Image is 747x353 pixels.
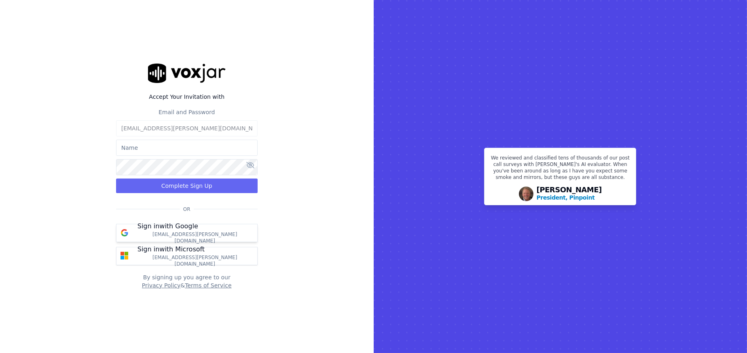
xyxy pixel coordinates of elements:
img: google Sign in button [116,225,133,241]
input: Email [116,120,258,136]
p: We reviewed and classified tens of thousands of our post call surveys with [PERSON_NAME]'s AI eva... [489,155,631,184]
img: microsoft Sign in button [116,248,133,264]
button: Privacy Policy [142,281,180,289]
p: [EMAIL_ADDRESS][PERSON_NAME][DOMAIN_NAME] [138,231,252,244]
div: By signing up you agree to our & [116,273,258,289]
input: Name [116,140,258,156]
button: Sign inwith Microsoft [EMAIL_ADDRESS][PERSON_NAME][DOMAIN_NAME] [116,247,258,265]
div: [PERSON_NAME] [537,186,602,202]
button: Terms of Service [185,281,231,289]
p: Sign in with Microsoft [138,245,205,254]
label: Email and Password [159,109,215,115]
button: Sign inwith Google [EMAIL_ADDRESS][PERSON_NAME][DOMAIN_NAME] [116,224,258,242]
img: logo [148,64,226,83]
p: President, Pinpoint [537,194,595,202]
label: Accept Your Invitation with [116,93,258,101]
button: Complete Sign Up [116,179,258,193]
p: [EMAIL_ADDRESS][PERSON_NAME][DOMAIN_NAME] [138,254,252,267]
span: Or [180,206,194,213]
p: Sign in with Google [138,221,198,231]
img: Avatar [519,187,533,201]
